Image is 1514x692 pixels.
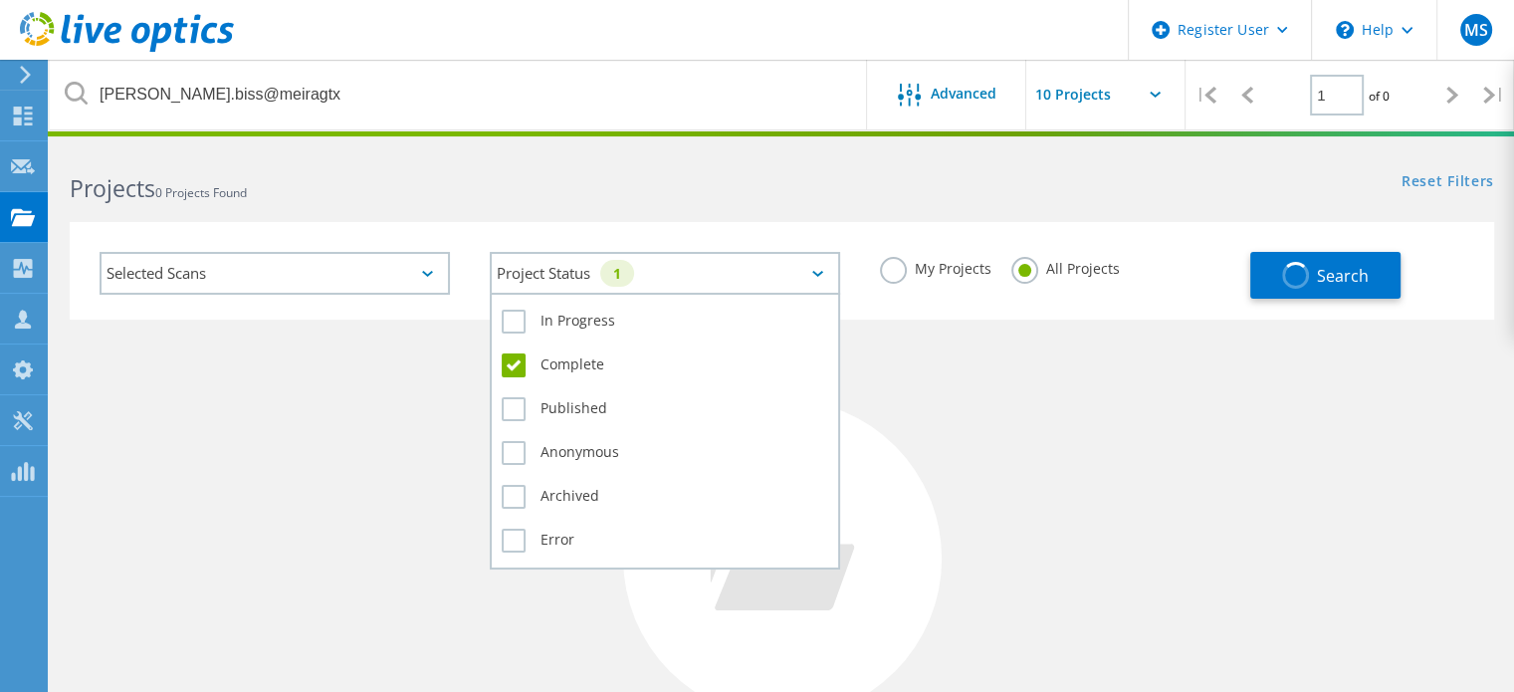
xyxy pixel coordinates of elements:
[1463,22,1487,38] span: MS
[600,260,634,287] div: 1
[70,172,155,204] b: Projects
[1317,265,1369,287] span: Search
[20,42,234,56] a: Live Optics Dashboard
[155,184,247,201] span: 0 Projects Found
[502,529,828,553] label: Error
[1369,88,1390,105] span: of 0
[880,257,991,276] label: My Projects
[1250,252,1401,299] button: Search
[1473,60,1514,130] div: |
[50,60,868,129] input: Search projects by name, owner, ID, company, etc
[490,252,840,295] div: Project Status
[100,252,450,295] div: Selected Scans
[931,87,996,101] span: Advanced
[502,485,828,509] label: Archived
[502,310,828,334] label: In Progress
[502,441,828,465] label: Anonymous
[1186,60,1226,130] div: |
[1011,257,1120,276] label: All Projects
[502,353,828,377] label: Complete
[1402,174,1494,191] a: Reset Filters
[1336,21,1354,39] svg: \n
[502,397,828,421] label: Published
